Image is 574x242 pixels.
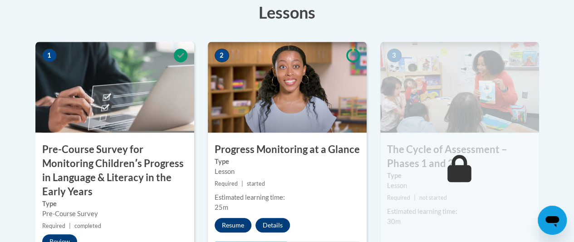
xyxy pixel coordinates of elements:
[42,222,65,229] span: Required
[215,167,360,177] div: Lesson
[208,143,367,157] h3: Progress Monitoring at a Glance
[380,143,539,171] h3: The Cycle of Assessment – Phases 1 and 2
[387,181,532,191] div: Lesson
[35,143,194,198] h3: Pre-Course Survey for Monitoring Childrenʹs Progress in Language & Literacy in the Early Years
[74,222,101,229] span: completed
[255,218,290,232] button: Details
[42,199,187,209] label: Type
[215,180,238,187] span: Required
[387,49,402,62] span: 3
[380,42,539,133] img: Course Image
[419,194,447,201] span: not started
[387,207,532,217] div: Estimated learning time:
[215,157,360,167] label: Type
[215,193,360,202] div: Estimated learning time:
[387,217,401,225] span: 30m
[215,218,251,232] button: Resume
[42,49,57,62] span: 1
[69,222,71,229] span: |
[538,206,567,235] iframe: Button to launch messaging window
[35,1,539,24] h3: Lessons
[208,42,367,133] img: Course Image
[247,180,265,187] span: started
[414,194,416,201] span: |
[35,42,194,133] img: Course Image
[387,194,410,201] span: Required
[42,209,187,219] div: Pre-Course Survey
[387,171,532,181] label: Type
[215,203,228,211] span: 25m
[241,180,243,187] span: |
[215,49,229,62] span: 2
